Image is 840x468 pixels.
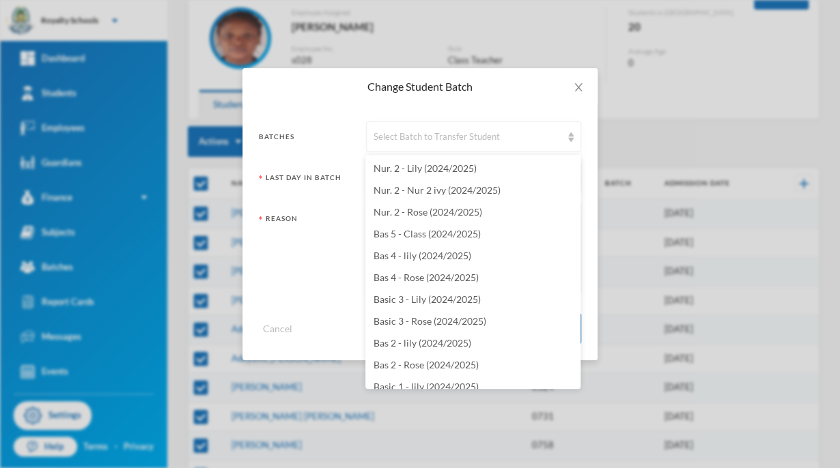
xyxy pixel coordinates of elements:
button: Close [559,68,598,106]
div: Reason [259,214,356,291]
div: Last Day In Batch [259,173,356,191]
span: Bas 2 - Rose (2024/2025) [374,359,479,370]
div: Change Student Batch [259,79,581,94]
span: Basic 1 - lily (2024/2025) [374,381,479,392]
span: Bas 4 - Rose (2024/2025) [374,272,479,283]
button: Cancel [259,321,296,336]
span: Nur. 2 - Lily (2024/2025) [374,162,477,174]
span: Bas 5 - Class (2024/2025) [374,228,481,239]
span: Nur. 2 - Rose (2024/2025) [374,206,482,218]
span: Basic 3 - Rose (2024/2025) [374,315,486,327]
span: Bas 4 - lily (2024/2025) [374,250,471,261]
div: Batches [259,132,356,150]
span: Bas 2 - lily (2024/2025) [374,337,471,349]
i: icon: close [573,82,584,93]
span: Nur. 2 - Nur 2 ivy (2024/2025) [374,184,501,196]
span: Basic 3 - Lily (2024/2025) [374,293,481,305]
div: Select Batch to Transfer Student [374,130,561,144]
